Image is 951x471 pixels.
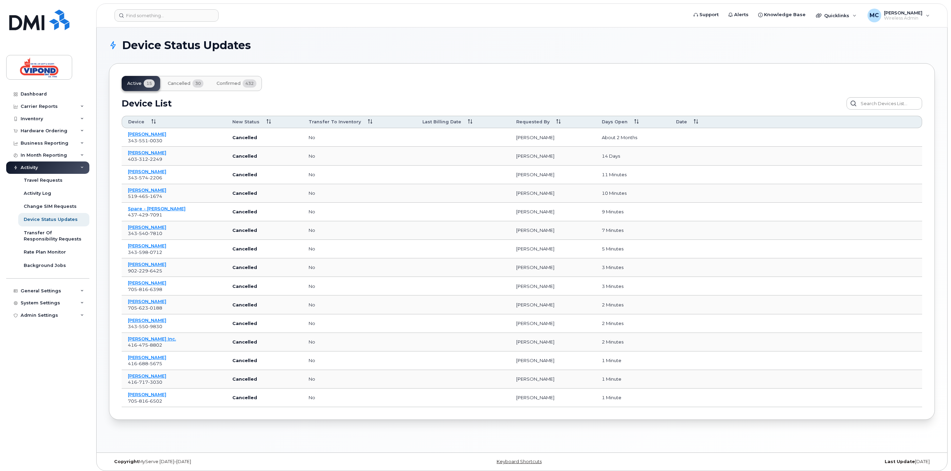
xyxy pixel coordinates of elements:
[128,261,166,267] a: [PERSON_NAME]
[137,324,148,329] span: 550
[128,373,166,379] a: [PERSON_NAME]
[226,370,302,389] td: Cancelled
[226,314,302,333] td: Cancelled
[137,249,148,255] span: 598
[148,379,162,385] span: 3030
[510,277,596,295] td: [PERSON_NAME]
[596,240,670,258] td: 5 minutes
[516,119,550,125] span: Requested By
[148,361,162,366] span: 5675
[137,193,148,199] span: 465
[596,203,670,221] td: 9 minutes
[128,206,186,211] a: Spare - [PERSON_NAME]
[302,295,416,314] td: no
[122,98,172,109] h2: Device List
[128,280,166,285] a: [PERSON_NAME]
[109,459,384,464] div: MyServe [DATE]–[DATE]
[596,314,670,333] td: 2 minutes
[148,398,162,404] span: 6502
[128,231,162,236] span: 343
[137,138,148,143] span: 551
[302,351,416,370] td: no
[148,175,162,180] span: 2206
[302,333,416,351] td: no
[137,305,148,311] span: 623
[122,40,251,51] span: Device Status Updates
[510,351,596,370] td: [PERSON_NAME]
[148,342,162,348] span: 8802
[596,258,670,277] td: 3 minutes
[302,128,416,147] td: no
[128,169,166,174] a: [PERSON_NAME]
[596,166,670,184] td: 11 minutes
[128,317,166,323] a: [PERSON_NAME]
[302,221,416,240] td: no
[128,287,162,292] span: 705
[226,277,302,295] td: Cancelled
[596,333,670,351] td: 2 minutes
[302,184,416,203] td: no
[128,268,162,273] span: 902
[114,459,139,464] strong: Copyright
[137,342,148,348] span: 475
[128,379,162,385] span: 416
[128,156,162,162] span: 403
[302,240,416,258] td: no
[226,389,302,407] td: Cancelled
[148,231,162,236] span: 7810
[137,268,148,273] span: 229
[497,459,542,464] a: Keyboard Shortcuts
[596,147,670,165] td: 14 days
[148,156,162,162] span: 2249
[602,119,628,125] span: Days Open
[422,119,461,125] span: Last Billing Date
[148,138,162,143] span: 0030
[148,268,162,273] span: 6425
[148,249,162,255] span: 0712
[128,193,162,199] span: 519
[128,175,162,180] span: 343
[137,156,148,162] span: 312
[128,355,166,360] a: [PERSON_NAME]
[596,221,670,240] td: 7 minutes
[302,314,416,333] td: no
[596,351,670,370] td: 1 minute
[510,314,596,333] td: [PERSON_NAME]
[128,392,166,397] a: [PERSON_NAME]
[137,212,148,217] span: 429
[510,370,596,389] td: [PERSON_NAME]
[510,128,596,147] td: [PERSON_NAME]
[302,203,416,221] td: no
[128,187,166,193] a: [PERSON_NAME]
[148,305,162,311] span: 0188
[302,258,416,277] td: no
[309,119,361,125] span: Transfer to inventory
[302,147,416,165] td: no
[847,97,922,110] input: Search Devices List...
[128,224,166,230] a: [PERSON_NAME]
[510,184,596,203] td: [PERSON_NAME]
[302,370,416,389] td: no
[192,79,203,88] span: 30
[128,138,162,143] span: 343
[128,398,162,404] span: 705
[128,249,162,255] span: 343
[510,333,596,351] td: [PERSON_NAME]
[596,277,670,295] td: 3 minutes
[128,324,162,329] span: 343
[510,221,596,240] td: [PERSON_NAME]
[302,166,416,184] td: no
[596,184,670,203] td: 10 minutes
[148,193,162,199] span: 1674
[148,324,162,329] span: 9830
[128,305,162,311] span: 705
[226,166,302,184] td: Cancelled
[302,389,416,407] td: no
[226,295,302,314] td: Cancelled
[128,212,162,217] span: 437
[676,119,687,125] span: Date
[596,389,670,407] td: 1 minute
[596,128,670,147] td: about 2 months
[510,258,596,277] td: [PERSON_NAME]
[128,342,162,348] span: 416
